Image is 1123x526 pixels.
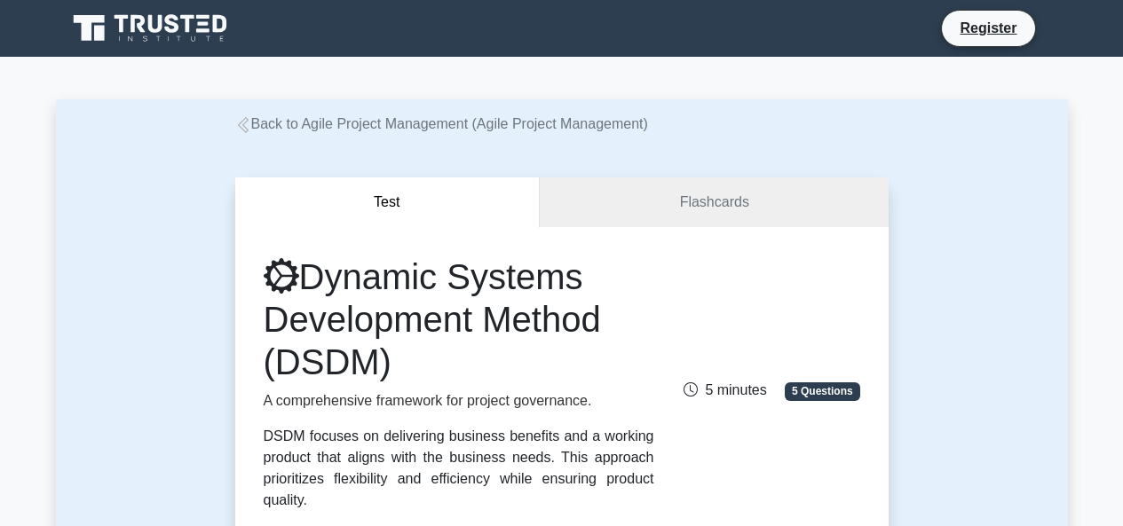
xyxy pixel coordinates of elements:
button: Test [235,177,541,228]
a: Register [949,17,1027,39]
div: DSDM focuses on delivering business benefits and a working product that aligns with the business ... [264,426,654,511]
a: Back to Agile Project Management (Agile Project Management) [235,116,648,131]
a: Flashcards [540,177,888,228]
span: 5 Questions [785,382,859,400]
span: 5 minutes [684,382,766,397]
h1: Dynamic Systems Development Method (DSDM) [264,255,654,383]
p: A comprehensive framework for project governance. [264,390,654,412]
